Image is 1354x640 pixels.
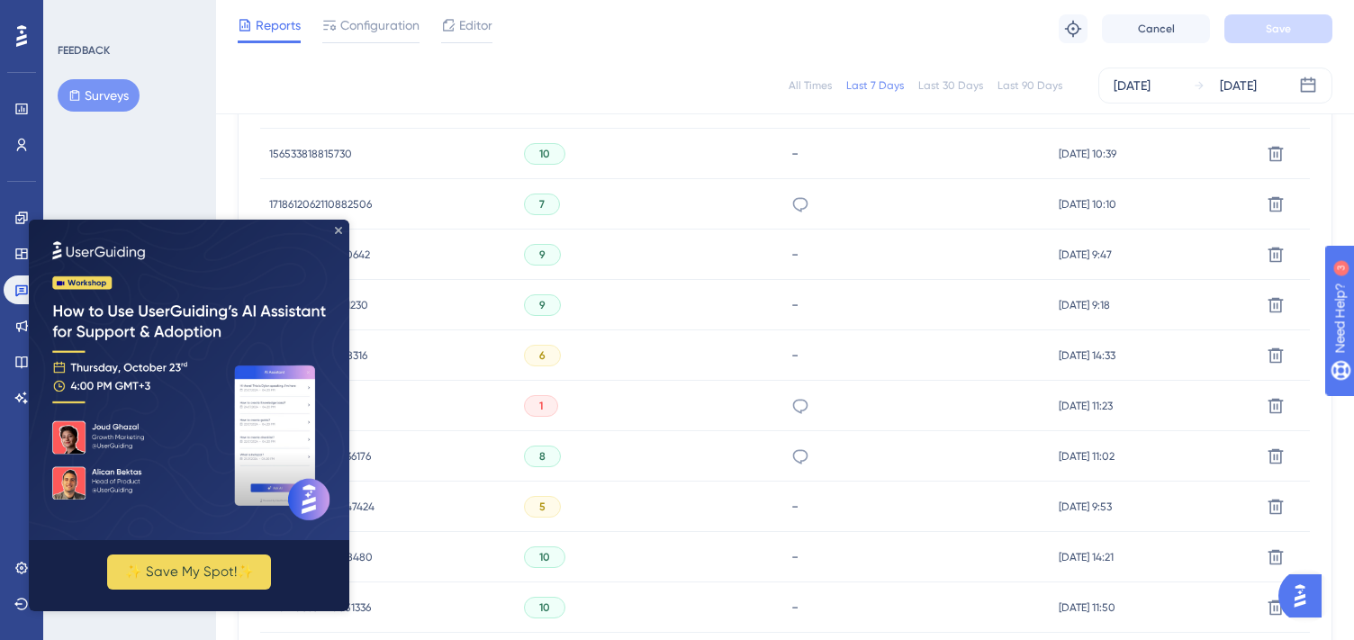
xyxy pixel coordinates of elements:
span: 10 [539,600,550,615]
div: All Times [789,78,832,93]
div: - [791,599,1041,616]
div: - [791,145,1041,162]
span: 7 [539,197,545,212]
span: Save [1266,22,1291,36]
button: Save [1224,14,1332,43]
span: 5 [539,500,546,514]
div: [DATE] [1220,75,1257,96]
div: FEEDBACK [58,43,110,58]
div: [DATE] [1114,75,1151,96]
span: Editor [459,14,492,36]
span: [DATE] 11:23 [1059,399,1113,413]
span: [DATE] 9:18 [1059,298,1110,312]
div: Last 7 Days [846,78,904,93]
span: Cancel [1138,22,1175,36]
span: 6 [539,348,546,363]
span: [DATE] 11:02 [1059,449,1115,464]
div: Last 30 Days [918,78,983,93]
span: 8 [539,449,546,464]
button: ✨ Save My Spot!✨ [78,335,242,370]
button: Surveys [58,79,140,112]
span: 1718612062110882506 [269,197,372,212]
span: 10 [539,550,550,564]
span: Configuration [340,14,420,36]
iframe: UserGuiding AI Assistant Launcher [1278,569,1332,623]
span: [DATE] 10:10 [1059,197,1116,212]
span: [DATE] 9:53 [1059,500,1112,514]
div: - [791,548,1041,565]
span: [DATE] 10:39 [1059,147,1116,161]
button: Cancel [1102,14,1210,43]
div: 3 [125,9,131,23]
span: [DATE] 14:33 [1059,348,1115,363]
div: Last 90 Days [997,78,1062,93]
span: [DATE] 9:47 [1059,248,1112,262]
div: - [791,246,1041,263]
span: 10 [539,147,550,161]
span: 1 [539,399,543,413]
span: [DATE] 11:50 [1059,600,1115,615]
span: 9 [539,248,546,262]
span: Reports [256,14,301,36]
span: Need Help? [42,5,113,26]
span: [DATE] 14:21 [1059,550,1114,564]
span: 9 [539,298,546,312]
div: - [791,498,1041,515]
div: - [791,296,1041,313]
div: - [791,347,1041,364]
span: 156533818815730 [269,147,352,161]
div: Close Preview [306,7,313,14]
